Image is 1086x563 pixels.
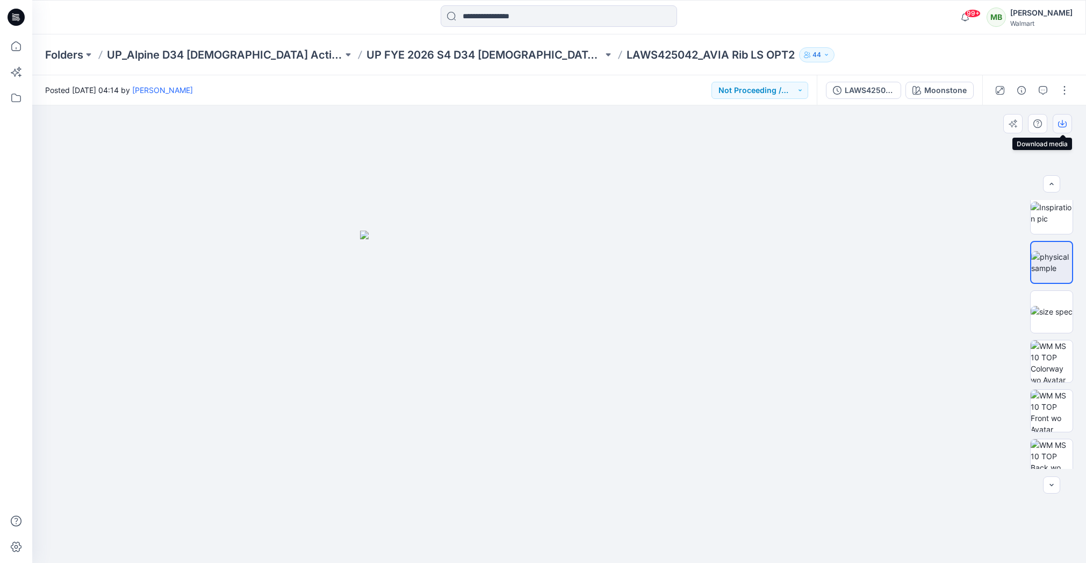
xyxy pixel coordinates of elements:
[1031,306,1073,317] img: size spec
[1010,6,1073,19] div: [PERSON_NAME]
[627,47,795,62] p: LAWS425042_AVIA Rib LS OPT2
[1010,19,1073,27] div: Walmart
[965,9,981,18] span: 99+
[1013,82,1030,99] button: Details
[1031,439,1073,481] img: WM MS 10 TOP Back wo Avatar
[360,231,759,563] img: eyJhbGciOiJIUzI1NiIsImtpZCI6IjAiLCJzbHQiOiJzZXMiLCJ0eXAiOiJKV1QifQ.eyJkYXRhIjp7InR5cGUiOiJzdG9yYW...
[987,8,1006,27] div: MB
[45,84,193,96] span: Posted [DATE] 04:14 by
[45,47,83,62] a: Folders
[905,82,974,99] button: Moonstone
[812,49,821,61] p: 44
[1031,390,1073,432] img: WM MS 10 TOP Front wo Avatar
[1031,251,1072,274] img: physical sample
[1031,202,1073,224] img: Inspiration pic
[826,82,901,99] button: LAWS425042_AVIA Rib LS OPT2
[799,47,835,62] button: 44
[107,47,343,62] a: UP_Alpine D34 [DEMOGRAPHIC_DATA] Active
[366,47,602,62] a: UP FYE 2026 S4 D34 [DEMOGRAPHIC_DATA] Active Alpine
[924,84,967,96] div: Moonstone
[845,84,894,96] div: LAWS425042_AVIA Rib LS OPT2
[1031,340,1073,382] img: WM MS 10 TOP Colorway wo Avatar
[132,85,193,95] a: [PERSON_NAME]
